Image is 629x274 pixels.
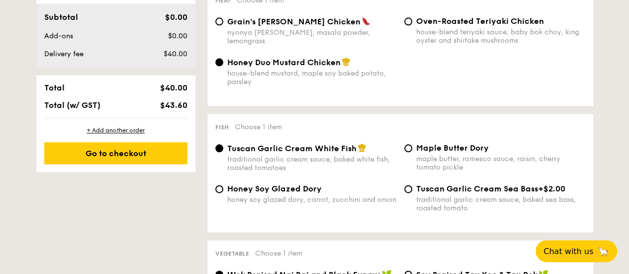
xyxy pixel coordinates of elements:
span: Add-ons [44,32,73,40]
div: house-blend teriyaki sauce, baby bok choy, king oyster and shiitake mushrooms [416,28,585,45]
img: icon-spicy.37a8142b.svg [361,16,370,25]
span: $40.00 [163,50,187,58]
span: $43.60 [160,100,187,110]
span: Grain's [PERSON_NAME] Chicken [227,17,360,26]
span: Vegetable [215,250,249,257]
span: Total (w/ GST) [44,100,100,110]
span: Choose 1 item [255,249,302,258]
span: Choose 1 item [235,123,282,131]
span: Honey Soy Glazed Dory [227,184,322,193]
input: Grain's [PERSON_NAME] Chickennyonya [PERSON_NAME], masala powder, lemongrass [215,17,223,25]
input: Honey Duo Mustard Chickenhouse-blend mustard, maple soy baked potato, parsley [215,58,223,66]
div: + Add another order [44,126,187,134]
span: Tuscan Garlic Cream Sea Bass [416,184,538,193]
span: Maple Butter Dory [416,143,489,153]
span: Fish [215,124,229,131]
div: house-blend mustard, maple soy baked potato, parsley [227,69,396,86]
span: Total [44,83,65,92]
span: $40.00 [160,83,187,92]
div: honey soy glazed dory, carrot, zucchini and onion [227,195,396,204]
span: Subtotal [44,12,78,22]
img: icon-chef-hat.a58ddaea.svg [358,143,366,152]
input: Tuscan Garlic Cream Sea Bass+$2.00traditional garlic cream sauce, baked sea bass, roasted tomato [404,185,412,193]
div: traditional garlic cream sauce, baked sea bass, roasted tomato [416,195,585,212]
div: maple butter, romesco sauce, raisin, cherry tomato pickle [416,155,585,172]
span: Tuscan Garlic Cream White Fish [227,144,357,153]
button: Chat with us🦙 [536,240,617,262]
span: Honey Duo Mustard Chicken [227,58,341,67]
input: Honey Soy Glazed Doryhoney soy glazed dory, carrot, zucchini and onion [215,185,223,193]
span: Chat with us [543,247,593,256]
input: Oven-Roasted Teriyaki Chickenhouse-blend teriyaki sauce, baby bok choy, king oyster and shiitake ... [404,17,412,25]
span: +$2.00 [538,184,565,193]
div: Go to checkout [44,142,187,164]
div: nyonya [PERSON_NAME], masala powder, lemongrass [227,28,396,45]
span: $0.00 [168,32,187,40]
span: Delivery fee [44,50,84,58]
input: Tuscan Garlic Cream White Fishtraditional garlic cream sauce, baked white fish, roasted tomatoes [215,144,223,152]
img: icon-chef-hat.a58ddaea.svg [342,57,351,66]
span: Oven-Roasted Teriyaki Chicken [416,16,544,26]
input: Maple Butter Dorymaple butter, romesco sauce, raisin, cherry tomato pickle [404,144,412,152]
span: $0.00 [165,12,187,22]
span: 🦙 [597,246,609,257]
div: traditional garlic cream sauce, baked white fish, roasted tomatoes [227,155,396,172]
